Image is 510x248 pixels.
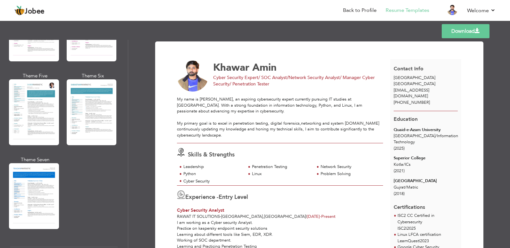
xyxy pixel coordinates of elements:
[183,171,242,177] div: Python
[321,171,379,177] div: Problem Solving
[213,61,249,74] span: Khawar
[177,60,208,92] img: No image
[10,156,60,163] div: Theme Seven
[14,5,45,16] a: Jobee
[394,178,457,184] div: [GEOGRAPHIC_DATA]
[394,162,411,167] span: Kotla ICs
[394,155,457,161] div: Superior College
[220,214,221,219] span: -
[263,214,264,219] span: ,
[419,238,420,244] span: |
[447,5,457,15] img: Profile Img
[397,226,458,232] p: ISC2 2025
[10,73,60,79] div: Theme Five
[403,162,405,167] span: /
[177,207,224,213] span: Cyber Security Analyst
[185,193,219,201] span: Experience -
[394,127,457,133] div: Quaid-e-Azam University
[219,193,248,201] label: Entry Level
[394,184,418,190] span: Gujrat Matric
[14,5,25,16] img: jobee.io
[306,214,307,219] span: |
[467,7,496,14] a: Welcome
[188,151,235,159] span: Skills & Strengths
[397,213,434,225] span: ISC2 CC Certified in Cybersecurity
[394,65,423,72] span: Contact Info
[177,214,220,219] span: Rawat IT Solutions
[394,133,458,145] span: [GEOGRAPHIC_DATA] Information Technology
[252,164,311,170] div: Penetration Testing
[394,116,418,123] span: Education
[406,226,407,231] span: |
[397,232,441,237] span: Linux LFCA certification
[264,214,306,219] span: [GEOGRAPHIC_DATA]
[394,87,429,99] span: [EMAIL_ADDRESS][DOMAIN_NAME]
[394,168,405,174] span: (2021)
[394,100,430,105] span: [PHONE_NUMBER]
[307,214,336,219] span: Present
[183,164,242,170] div: Leadership
[177,96,383,138] p: My name is [PERSON_NAME], an aspiring cybersecurity expert currently pursuing IT studies at [GEOG...
[213,75,375,87] span: Cyber Security Expert/ SOC Analyst/Network Security Analyst/ Manager Cyber Security/ Penetration ...
[394,191,405,197] span: (2018)
[320,214,321,219] span: -
[405,184,406,190] span: /
[435,133,437,139] span: /
[68,73,118,79] div: Theme Six
[394,75,435,81] span: [GEOGRAPHIC_DATA]
[252,171,311,177] div: Linux
[25,8,45,15] span: Jobee
[394,199,425,211] span: Certifications
[321,164,379,170] div: Network Security
[394,81,435,87] span: [GEOGRAPHIC_DATA]
[442,24,489,38] a: Download
[183,178,242,184] div: Cyber Security
[397,238,458,244] p: LearnQuest 2023
[394,146,405,151] span: (2025)
[307,214,321,219] span: [DATE]
[221,214,263,219] span: [GEOGRAPHIC_DATA]
[343,7,377,14] a: Back to Profile
[252,61,277,74] span: Amin
[386,7,429,14] a: Resume Templates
